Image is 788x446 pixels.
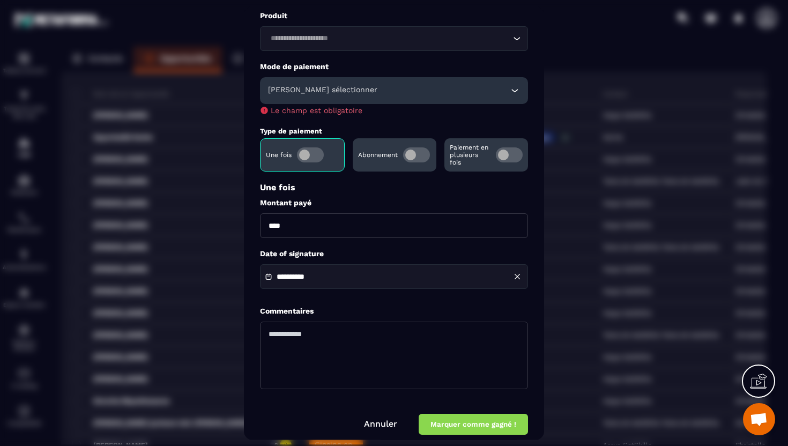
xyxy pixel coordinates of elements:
[260,182,528,192] p: Une fois
[266,151,292,159] p: Une fois
[419,414,528,435] button: Marquer comme gagné !
[260,198,528,208] label: Montant payé
[743,403,775,435] div: Ouvrir le chat
[260,306,314,316] label: Commentaires
[260,127,322,135] label: Type de paiement
[260,249,528,259] label: Date of signature
[260,11,528,21] label: Produit
[271,106,362,115] span: Le champ est obligatoire
[358,151,398,159] p: Abonnement
[450,144,490,166] p: Paiement en plusieurs fois
[267,33,510,44] input: Search for option
[260,26,528,51] div: Search for option
[364,419,397,429] a: Annuler
[260,62,528,72] label: Mode de paiement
